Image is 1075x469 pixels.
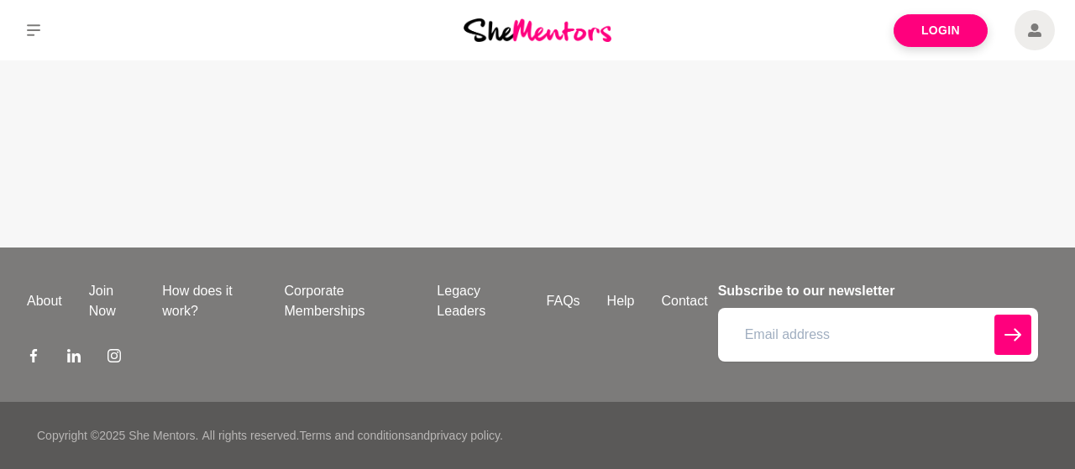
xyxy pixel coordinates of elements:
[149,281,270,321] a: How does it work?
[299,429,410,442] a: Terms and conditions
[37,427,198,445] p: Copyright © 2025 She Mentors .
[718,281,1038,301] h4: Subscribe to our newsletter
[533,291,594,311] a: FAQs
[76,281,149,321] a: Join Now
[13,291,76,311] a: About
[718,308,1038,362] input: Email address
[27,348,40,368] a: Facebook
[648,291,721,311] a: Contact
[202,427,502,445] p: All rights reserved. and .
[894,14,988,47] a: Login
[430,429,500,442] a: privacy policy
[107,348,121,368] a: Instagram
[464,18,611,41] img: She Mentors Logo
[423,281,532,321] a: Legacy Leaders
[270,281,423,321] a: Corporate Memberships
[594,291,648,311] a: Help
[67,348,81,368] a: LinkedIn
